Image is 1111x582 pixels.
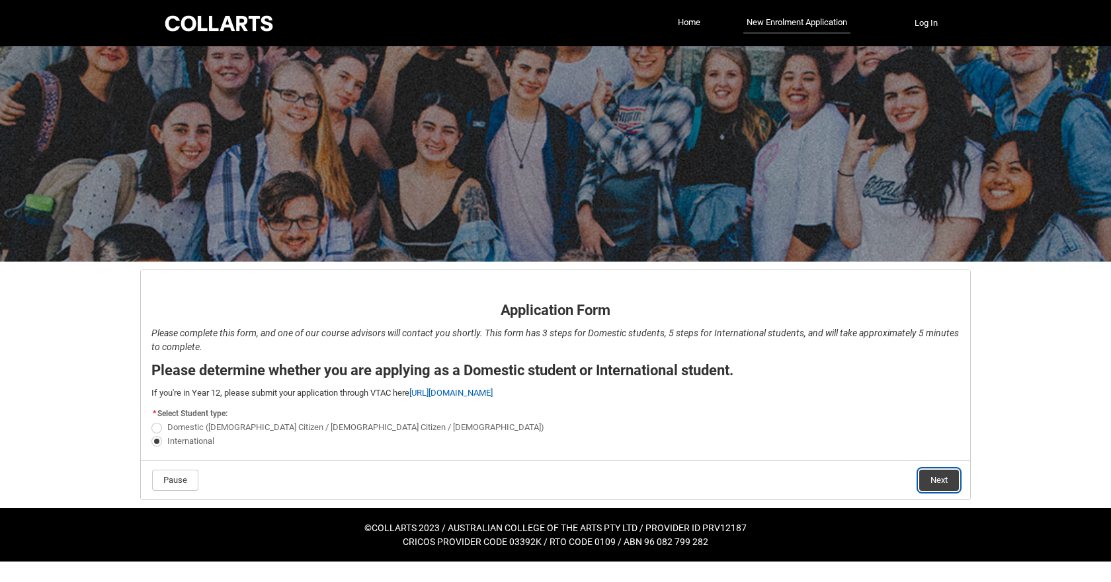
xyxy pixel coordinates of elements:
[743,13,850,34] a: New Enrolment Application
[151,279,275,292] strong: Application Form - Page 1
[919,470,959,491] button: Next
[501,302,610,318] strong: Application Form
[675,13,704,32] a: Home
[151,328,959,352] em: Please complete this form, and one of our course advisors will contact you shortly. This form has...
[140,270,971,500] article: REDU_Application_Form_for_Applicant flow
[152,470,198,491] button: Pause
[167,436,214,446] span: International
[167,422,544,432] span: Domestic ([DEMOGRAPHIC_DATA] Citizen / [DEMOGRAPHIC_DATA] Citizen / [DEMOGRAPHIC_DATA])
[151,386,960,400] p: If you're in Year 12, please submit your application through VTAC here
[151,362,733,379] strong: Please determine whether you are applying as a Domestic student or International student.
[903,13,949,34] button: Log In
[153,409,156,418] abbr: required
[157,409,227,418] span: Select Student type:
[409,388,493,398] a: [URL][DOMAIN_NAME]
